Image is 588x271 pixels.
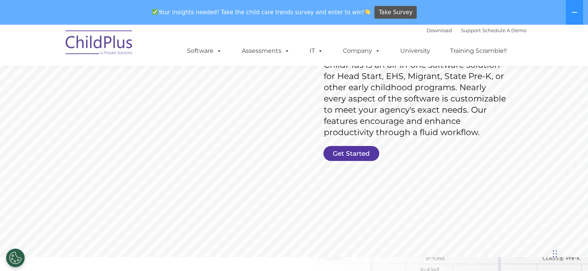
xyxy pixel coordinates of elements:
a: Training Scramble!! [443,43,514,58]
a: University [393,43,438,58]
a: Get Started [323,146,379,161]
font: | [426,27,527,33]
span: Your insights needed! Take the child care trends survey and enter to win! [149,5,374,19]
img: 👏 [365,9,370,15]
a: Assessments [234,43,297,58]
a: Company [335,43,388,58]
rs-layer: ChildPlus is an all-in-one software solution for Head Start, EHS, Migrant, State Pre-K, or other ... [324,60,510,138]
div: Drag [553,243,557,265]
a: Take Survey [374,6,417,19]
img: ChildPlus by Procare Solutions [62,25,137,63]
span: Take Survey [379,6,413,19]
a: Download [426,27,452,33]
a: IT [302,43,331,58]
a: Support [461,27,481,33]
a: Software [180,43,229,58]
img: ✅ [152,9,158,15]
a: Schedule A Demo [482,27,527,33]
button: Cookies Settings [6,249,25,267]
iframe: Chat Widget [465,190,588,271]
